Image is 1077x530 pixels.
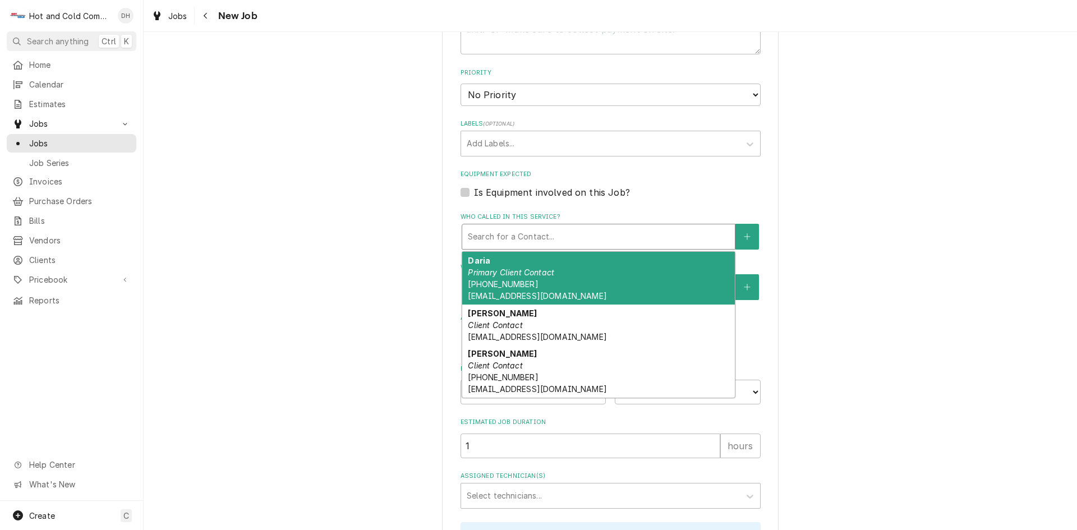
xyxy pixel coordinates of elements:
[461,170,761,199] div: Equipment Expected
[461,68,761,77] label: Priority
[744,233,751,241] svg: Create New Contact
[29,98,131,110] span: Estimates
[461,314,761,322] label: Attachments
[29,137,131,149] span: Jobs
[7,172,136,191] a: Invoices
[147,7,192,25] a: Jobs
[10,8,26,24] div: Hot and Cold Commercial Kitchens, Inc.'s Avatar
[29,478,130,490] span: What's New
[468,279,606,301] span: [PHONE_NUMBER] [EMAIL_ADDRESS][DOMAIN_NAME]
[27,35,89,47] span: Search anything
[7,192,136,210] a: Purchase Orders
[461,472,761,508] div: Assigned Technician(s)
[29,254,131,266] span: Clients
[720,434,761,458] div: hours
[461,380,606,404] input: Date
[124,35,129,47] span: K
[461,119,761,156] div: Labels
[461,263,761,299] div: Who should the tech(s) ask for?
[483,121,514,127] span: ( optional )
[7,56,136,74] a: Home
[461,213,761,249] div: Who called in this service?
[29,157,131,169] span: Job Series
[29,79,131,90] span: Calendar
[123,510,129,522] span: C
[461,314,761,351] div: Attachments
[461,213,761,222] label: Who called in this service?
[29,459,130,471] span: Help Center
[29,511,55,520] span: Create
[7,95,136,113] a: Estimates
[168,10,187,22] span: Jobs
[474,186,630,199] label: Is Equipment involved on this Job?
[461,170,761,179] label: Equipment Expected
[468,372,606,394] span: [PHONE_NUMBER] [EMAIL_ADDRESS][DOMAIN_NAME]
[29,195,131,207] span: Purchase Orders
[468,332,606,342] span: [EMAIL_ADDRESS][DOMAIN_NAME]
[29,274,114,285] span: Pricebook
[29,234,131,246] span: Vendors
[461,119,761,128] label: Labels
[7,455,136,474] a: Go to Help Center
[7,31,136,51] button: Search anythingCtrlK
[7,154,136,172] a: Job Series
[7,231,136,250] a: Vendors
[461,365,761,374] label: Estimated Arrival Time
[7,270,136,289] a: Go to Pricebook
[10,8,26,24] div: H
[118,8,134,24] div: DH
[735,224,759,250] button: Create New Contact
[29,10,112,22] div: Hot and Cold Commercial Kitchens, Inc.
[468,268,554,277] em: Primary Client Contact
[461,472,761,481] label: Assigned Technician(s)
[29,294,131,306] span: Reports
[29,118,114,130] span: Jobs
[29,215,131,227] span: Bills
[461,418,761,458] div: Estimated Job Duration
[197,7,215,25] button: Navigate back
[29,59,131,71] span: Home
[744,283,751,291] svg: Create New Contact
[102,35,116,47] span: Ctrl
[7,75,136,94] a: Calendar
[7,251,136,269] a: Clients
[468,361,522,370] em: Client Contact
[468,308,537,318] strong: [PERSON_NAME]
[468,349,537,358] strong: [PERSON_NAME]
[735,274,759,300] button: Create New Contact
[461,263,761,272] label: Who should the tech(s) ask for?
[461,418,761,427] label: Estimated Job Duration
[7,291,136,310] a: Reports
[29,176,131,187] span: Invoices
[7,211,136,230] a: Bills
[461,68,761,106] div: Priority
[7,134,136,153] a: Jobs
[7,475,136,494] a: Go to What's New
[468,256,490,265] strong: Daria
[468,320,522,330] em: Client Contact
[118,8,134,24] div: Daryl Harris's Avatar
[461,365,761,404] div: Estimated Arrival Time
[7,114,136,133] a: Go to Jobs
[215,8,257,24] span: New Job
